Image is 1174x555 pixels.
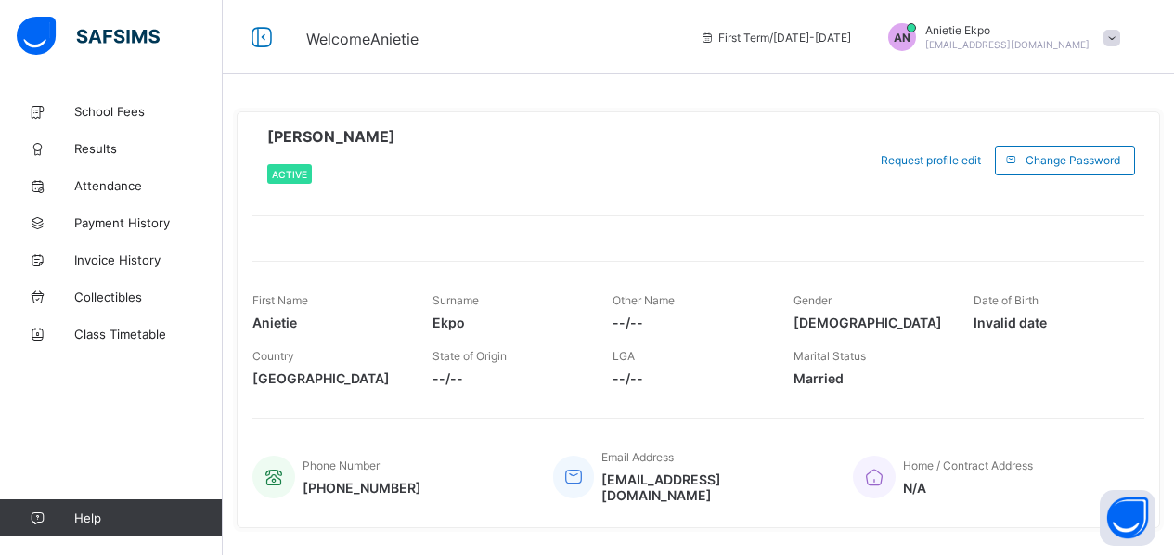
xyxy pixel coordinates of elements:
span: [PERSON_NAME] [267,127,395,146]
span: Other Name [613,293,675,307]
span: Invoice History [74,252,223,267]
span: N/A [903,480,1033,496]
span: Phone Number [303,458,380,472]
span: State of Origin [432,349,507,363]
span: [EMAIL_ADDRESS][DOMAIN_NAME] [925,39,1090,50]
span: Gender [793,293,832,307]
span: [PHONE_NUMBER] [303,480,421,496]
span: First Name [252,293,308,307]
span: Anietie [252,315,405,330]
span: --/-- [432,370,585,386]
span: Request profile edit [881,153,981,167]
span: Active [272,169,307,180]
span: Ekpo [432,315,585,330]
span: [EMAIL_ADDRESS][DOMAIN_NAME] [601,471,825,503]
span: Class Timetable [74,327,223,342]
span: Invalid date [974,315,1126,330]
span: Welcome Anietie [306,30,419,48]
span: Date of Birth [974,293,1039,307]
span: Payment History [74,215,223,230]
span: Home / Contract Address [903,458,1033,472]
span: School Fees [74,104,223,119]
span: AN [894,31,910,45]
span: Change Password [1026,153,1120,167]
span: Country [252,349,294,363]
span: Marital Status [793,349,866,363]
span: LGA [613,349,635,363]
span: Help [74,510,222,525]
span: Collectibles [74,290,223,304]
div: AnietieEkpo [870,23,1129,51]
span: session/term information [700,31,851,45]
span: Anietie Ekpo [925,23,1090,37]
span: [DEMOGRAPHIC_DATA] [793,315,946,330]
span: Attendance [74,178,223,193]
button: Open asap [1100,490,1155,546]
span: Results [74,141,223,156]
span: --/-- [613,315,765,330]
span: Email Address [601,450,674,464]
span: Surname [432,293,479,307]
span: Married [793,370,946,386]
span: --/-- [613,370,765,386]
span: [GEOGRAPHIC_DATA] [252,370,405,386]
img: safsims [17,17,160,56]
